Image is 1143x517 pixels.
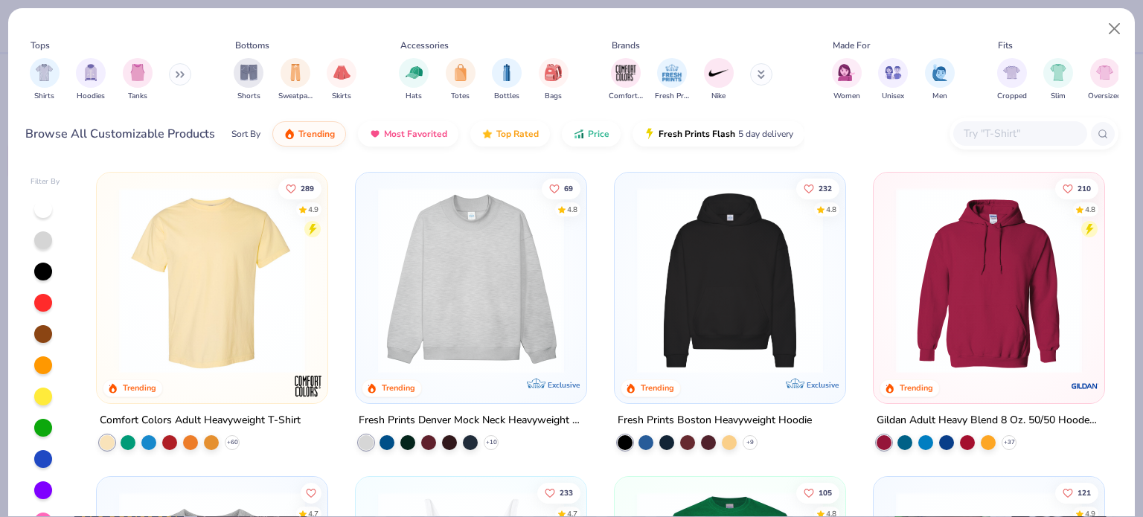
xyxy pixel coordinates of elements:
span: Unisex [882,91,904,102]
div: filter for Totes [446,58,476,102]
img: Oversized Image [1096,64,1113,81]
div: filter for Tanks [123,58,153,102]
div: Brands [612,39,640,52]
div: filter for Skirts [327,58,356,102]
img: Bottles Image [499,64,515,81]
span: Nike [711,91,726,102]
img: Comfort Colors Image [615,62,637,84]
span: Price [588,128,609,140]
div: filter for Slim [1043,58,1073,102]
div: filter for Bags [539,58,569,102]
button: Like [537,482,580,503]
span: 105 [819,489,832,496]
div: filter for Comfort Colors [609,58,643,102]
span: Top Rated [496,128,539,140]
span: + 9 [746,438,754,447]
img: most_fav.gif [369,128,381,140]
img: Comfort Colors logo [293,371,323,401]
span: Women [833,91,860,102]
img: TopRated.gif [481,128,493,140]
div: Browse All Customizable Products [25,125,215,143]
div: Gildan Adult Heavy Blend 8 Oz. 50/50 Hooded Sweatshirt [877,411,1101,430]
button: filter button [234,58,263,102]
div: filter for Men [925,58,955,102]
img: Hats Image [406,64,423,81]
img: Shorts Image [240,64,257,81]
button: filter button [446,58,476,102]
img: Skirts Image [333,64,350,81]
button: filter button [30,58,60,102]
button: filter button [925,58,955,102]
span: 233 [560,489,573,496]
span: Comfort Colors [609,91,643,102]
button: Like [796,482,839,503]
div: Fits [998,39,1013,52]
img: Slim Image [1050,64,1066,81]
span: Exclusive [548,380,580,390]
img: 01756b78-01f6-4cc6-8d8a-3c30c1a0c8ac [889,187,1089,373]
button: Like [1055,482,1098,503]
span: 210 [1078,184,1091,192]
button: filter button [832,58,862,102]
span: Oversized [1088,91,1121,102]
button: filter button [327,58,356,102]
button: filter button [76,58,106,102]
span: 5 day delivery [738,126,793,143]
div: Made For [833,39,870,52]
span: Shorts [237,91,260,102]
button: filter button [1043,58,1073,102]
span: Fresh Prints [655,91,689,102]
div: Sort By [231,127,260,141]
span: Sweatpants [278,91,313,102]
button: filter button [704,58,734,102]
img: Women Image [838,64,855,81]
img: Shirts Image [36,64,53,81]
button: Close [1101,15,1129,43]
img: f5d85501-0dbb-4ee4-b115-c08fa3845d83 [371,187,571,373]
div: filter for Fresh Prints [655,58,689,102]
div: filter for Nike [704,58,734,102]
img: Unisex Image [885,64,902,81]
button: Like [796,178,839,199]
div: 4.8 [826,204,836,215]
button: filter button [655,58,689,102]
span: Hoodies [77,91,105,102]
div: Comfort Colors Adult Heavyweight T-Shirt [100,411,301,430]
button: filter button [539,58,569,102]
span: Cropped [997,91,1027,102]
img: Nike Image [708,62,730,84]
div: 4.9 [309,204,319,215]
div: filter for Hoodies [76,58,106,102]
span: Bags [545,91,562,102]
img: flash.gif [644,128,656,140]
span: 289 [301,184,315,192]
img: Fresh Prints Image [661,62,683,84]
span: Tanks [128,91,147,102]
span: Exclusive [807,380,839,390]
button: filter button [878,58,908,102]
button: Price [562,121,621,147]
button: filter button [492,58,522,102]
img: d4a37e75-5f2b-4aef-9a6e-23330c63bbc0 [830,187,1031,373]
img: trending.gif [284,128,295,140]
img: Men Image [932,64,948,81]
div: Accessories [400,39,449,52]
button: filter button [399,58,429,102]
img: 91acfc32-fd48-4d6b-bdad-a4c1a30ac3fc [630,187,830,373]
span: + 10 [486,438,497,447]
div: filter for Oversized [1088,58,1121,102]
span: Bottles [494,91,519,102]
span: 232 [819,184,832,192]
span: + 37 [1003,438,1014,447]
img: Sweatpants Image [287,64,304,81]
div: filter for Shirts [30,58,60,102]
button: Like [279,178,322,199]
div: Filter By [31,176,60,187]
span: Skirts [332,91,351,102]
span: Men [932,91,947,102]
div: filter for Sweatpants [278,58,313,102]
span: 69 [564,184,573,192]
span: Hats [406,91,422,102]
div: Tops [31,39,50,52]
input: Try "T-Shirt" [962,125,1077,142]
